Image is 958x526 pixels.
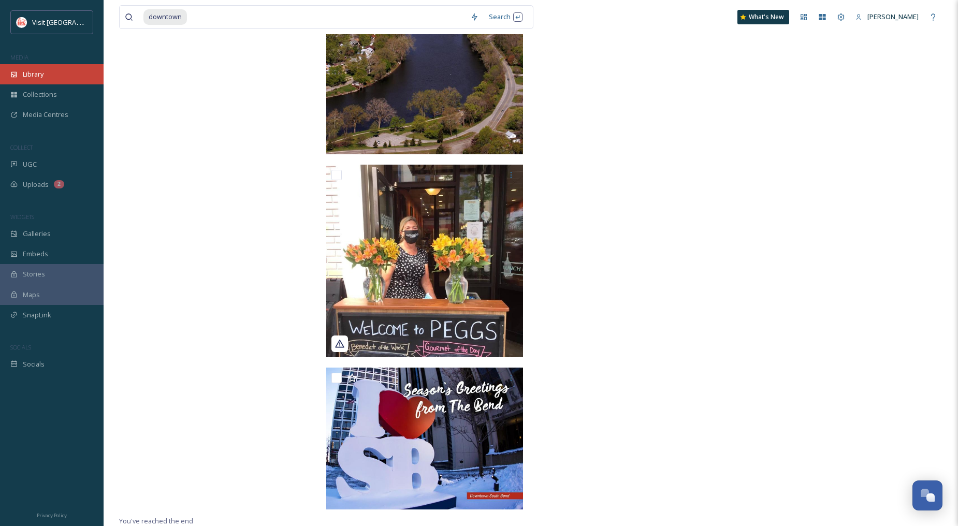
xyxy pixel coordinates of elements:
span: SOCIALS [10,343,31,351]
span: Library [23,69,43,79]
span: MEDIA [10,53,28,61]
span: SnapLink [23,310,51,320]
div: 2 [54,180,64,188]
button: Open Chat [912,480,942,510]
span: Embeds [23,249,48,259]
span: Maps [23,290,40,300]
span: [PERSON_NAME] [867,12,919,21]
a: What's New [737,10,789,24]
span: UGC [23,159,37,169]
a: [PERSON_NAME] [850,7,924,27]
img: 3948db4d00fdd158635b93ab12ee149d9333a22ff63f64db24523a0043dff01f.jpg [326,165,523,357]
a: Privacy Policy [37,508,67,521]
span: COLLECT [10,143,33,151]
img: vsbm-stackedMISH_CMYKlogo2017.jpg [17,17,27,27]
span: Galleries [23,229,51,239]
img: DowntownSouthBend.jpg [326,368,523,509]
span: Collections [23,90,57,99]
span: Stories [23,269,45,279]
span: downtown [143,9,187,24]
span: Privacy Policy [37,512,67,519]
span: Visit [GEOGRAPHIC_DATA] [32,17,112,27]
div: Search [484,7,528,27]
span: Socials [23,359,45,369]
span: Uploads [23,180,49,189]
span: WIDGETS [10,213,34,221]
span: You've reached the end [119,516,193,525]
span: Media Centres [23,110,68,120]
